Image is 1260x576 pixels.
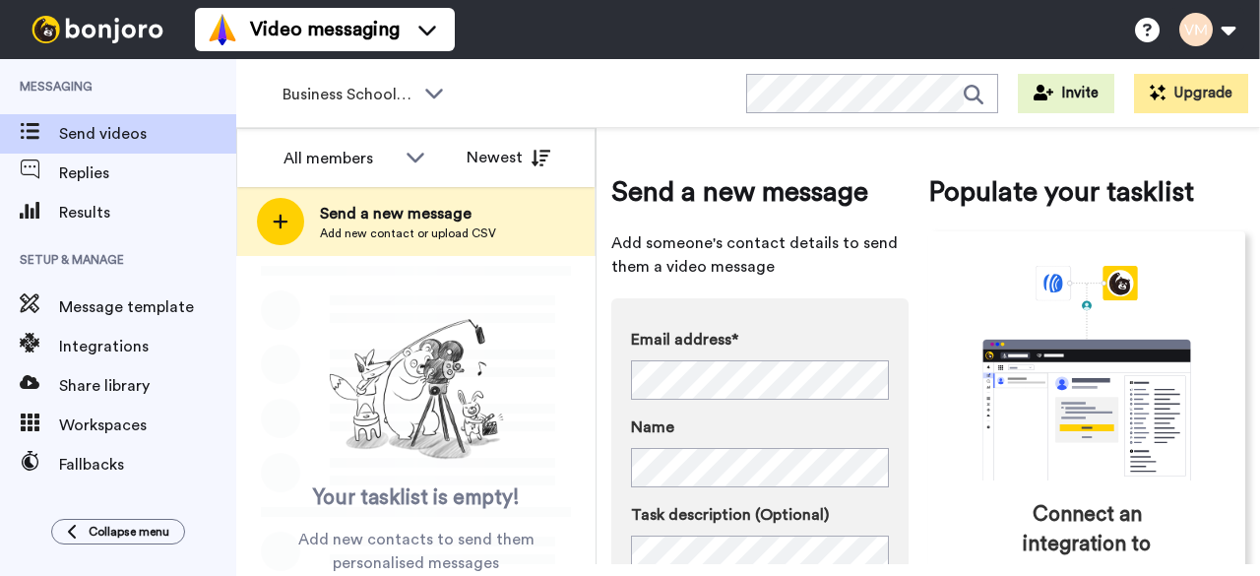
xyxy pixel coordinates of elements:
[250,16,400,43] span: Video messaging
[283,147,396,170] div: All members
[59,201,236,224] span: Results
[59,122,236,146] span: Send videos
[51,519,185,544] button: Collapse menu
[320,225,496,241] span: Add new contact or upload CSV
[283,83,414,106] span: Business School 2025
[207,14,238,45] img: vm-color.svg
[318,311,515,469] img: ready-set-action.png
[59,414,236,437] span: Workspaces
[631,503,889,527] label: Task description (Optional)
[59,295,236,319] span: Message template
[631,416,674,439] span: Name
[313,483,520,513] span: Your tasklist is empty!
[939,266,1234,480] div: animation
[611,231,909,279] span: Add someone's contact details to send them a video message
[452,138,565,177] button: Newest
[631,328,889,352] label: Email address*
[59,453,236,477] span: Fallbacks
[320,202,496,225] span: Send a new message
[1134,74,1248,113] button: Upgrade
[1018,74,1114,113] button: Invite
[24,16,171,43] img: bj-logo-header-white.svg
[59,161,236,185] span: Replies
[928,172,1245,212] span: Populate your tasklist
[59,335,236,358] span: Integrations
[59,374,236,398] span: Share library
[89,524,169,540] span: Collapse menu
[611,172,909,212] span: Send a new message
[266,528,566,575] span: Add new contacts to send them personalised messages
